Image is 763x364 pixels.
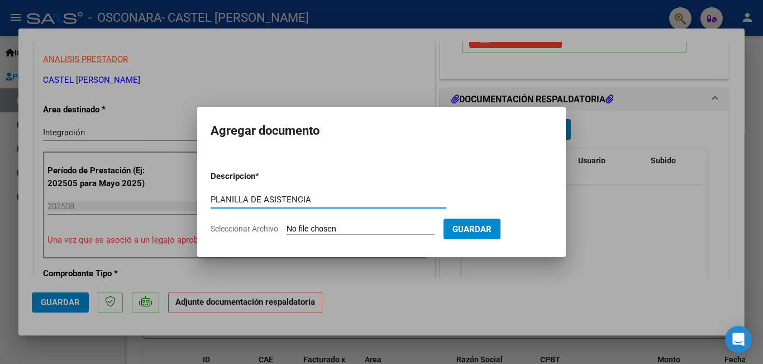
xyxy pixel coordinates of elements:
div: Open Intercom Messenger [725,326,752,353]
span: Seleccionar Archivo [211,224,278,233]
p: Descripcion [211,170,313,183]
h2: Agregar documento [211,120,552,141]
span: Guardar [452,224,492,234]
button: Guardar [444,219,500,239]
